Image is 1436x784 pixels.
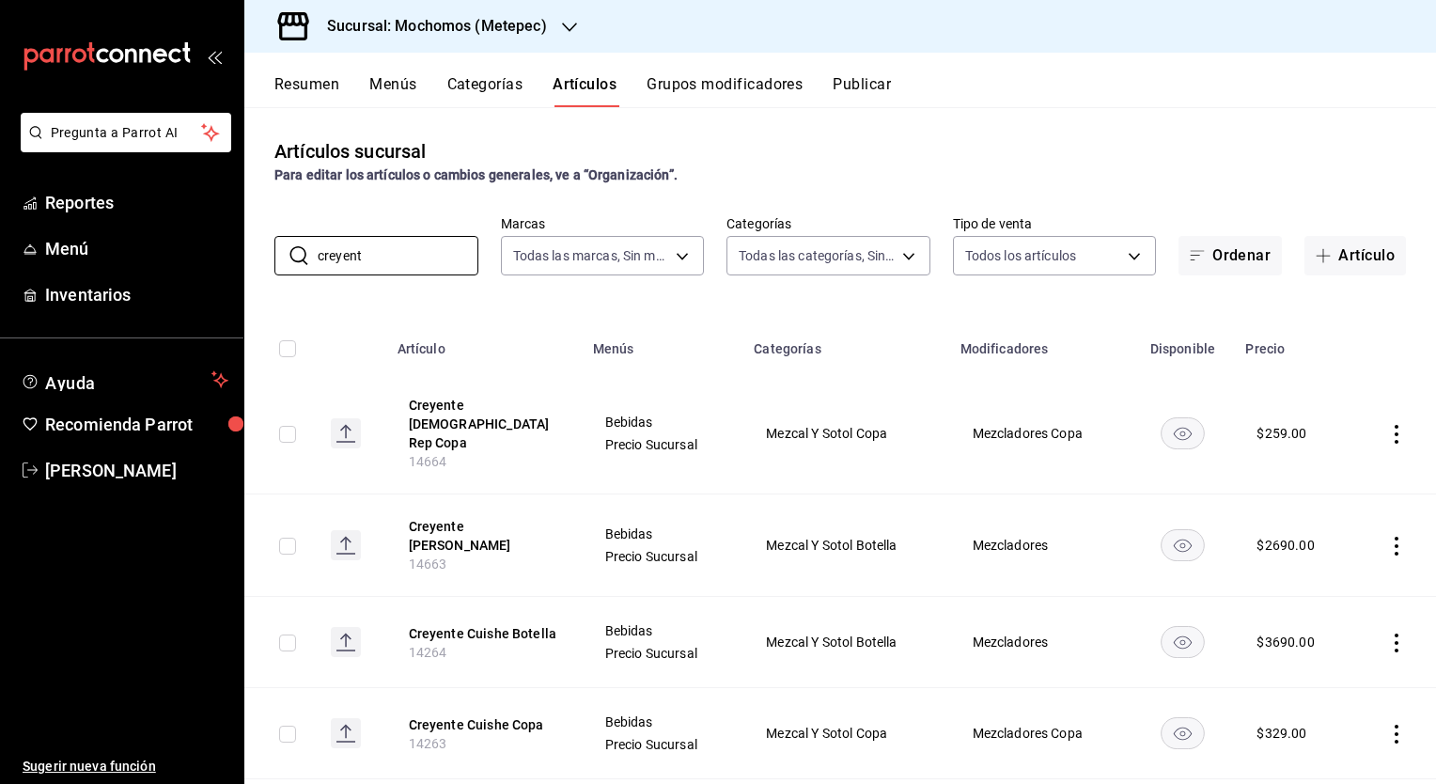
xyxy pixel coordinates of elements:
span: Mezcladores Copa [973,427,1108,440]
button: availability-product [1161,717,1205,749]
span: Inventarios [45,282,228,307]
span: Todos los artículos [965,246,1077,265]
span: 14663 [409,557,447,572]
label: Categorías [726,217,930,230]
button: Pregunta a Parrot AI [21,113,231,152]
div: Artículos sucursal [274,137,426,165]
button: edit-product-location [409,715,559,734]
button: Menús [369,75,416,107]
th: Categorías [742,313,948,373]
label: Marcas [501,217,705,230]
button: availability-product [1161,529,1205,561]
a: Pregunta a Parrot AI [13,136,231,156]
span: Precio Sucursal [605,438,720,451]
input: Buscar artículo [318,237,478,274]
button: actions [1387,725,1406,744]
span: Todas las categorías, Sin categoría [739,246,896,265]
div: $ 329.00 [1256,724,1306,743]
div: $ 3690.00 [1256,633,1314,651]
span: Mezcal Y Sotol Botella [766,539,925,552]
th: Disponible [1131,313,1234,373]
span: Todas las marcas, Sin marca [513,246,670,265]
span: Precio Sucursal [605,647,720,660]
span: Mezcal Y Sotol Botella [766,635,925,649]
span: 14664 [409,454,447,469]
span: Reportes [45,190,228,215]
button: Publicar [833,75,891,107]
span: Mezcladores [973,635,1108,649]
button: Grupos modificadores [647,75,803,107]
span: Bebidas [605,416,720,429]
span: Ayuda [45,368,204,391]
span: Pregunta a Parrot AI [51,123,202,143]
button: edit-product-location [409,517,559,555]
th: Menús [582,313,743,373]
label: Tipo de venta [953,217,1157,230]
th: Precio [1234,313,1353,373]
button: Resumen [274,75,339,107]
button: Artículos [553,75,617,107]
span: Recomienda Parrot [45,412,228,437]
span: [PERSON_NAME] [45,458,228,483]
span: Menú [45,236,228,261]
span: Bebidas [605,624,720,637]
span: Mezcladores Copa [973,727,1108,740]
button: edit-product-location [409,624,559,643]
button: actions [1387,537,1406,556]
strong: Para editar los artículos o cambios generales, ve a “Organización”. [274,167,678,182]
span: 14264 [409,645,447,660]
span: Mezcal Y Sotol Copa [766,727,925,740]
button: availability-product [1161,417,1205,449]
button: Categorías [447,75,523,107]
span: 14263 [409,736,447,751]
button: actions [1387,425,1406,444]
span: Sugerir nueva función [23,757,228,776]
div: $ 259.00 [1256,424,1306,443]
h3: Sucursal: Mochomos (Metepec) [312,15,547,38]
button: open_drawer_menu [207,49,222,64]
th: Artículo [386,313,582,373]
button: actions [1387,634,1406,652]
span: Bebidas [605,715,720,729]
button: Ordenar [1178,236,1282,275]
button: edit-product-location [409,396,559,452]
div: $ 2690.00 [1256,536,1314,555]
button: Artículo [1304,236,1406,275]
th: Modificadores [949,313,1132,373]
span: Precio Sucursal [605,738,720,751]
span: Mezcladores [973,539,1108,552]
div: navigation tabs [274,75,1436,107]
span: Mezcal Y Sotol Copa [766,427,925,440]
button: availability-product [1161,626,1205,658]
span: Bebidas [605,527,720,541]
span: Precio Sucursal [605,550,720,563]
